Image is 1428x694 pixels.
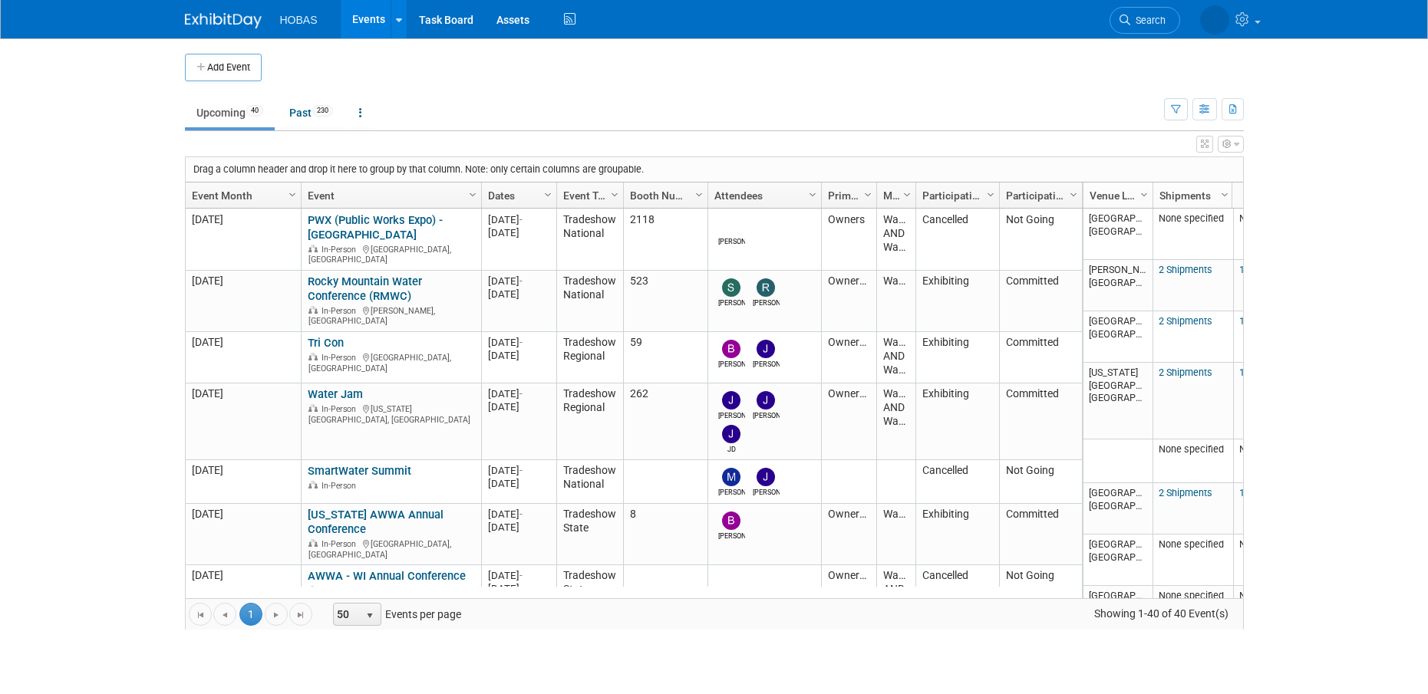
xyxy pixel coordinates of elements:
span: - [519,275,523,287]
td: Tradeshow Regional [556,332,623,383]
a: 1 Giveaway [1239,487,1288,498]
span: Column Settings [1219,189,1231,201]
div: JD Demore [718,443,745,455]
span: In-Person [322,586,361,596]
a: 2 Shipments [1159,264,1212,275]
span: None specified [1239,538,1304,550]
a: Event Month [192,183,291,209]
span: Column Settings [901,189,913,201]
td: 8 [623,504,707,565]
a: Dates [488,183,546,209]
div: Mike Bussio [718,486,745,498]
a: Event [308,183,471,209]
td: Tradeshow National [556,209,623,270]
img: Stephen Alston [722,278,740,297]
span: None specified [1159,212,1224,224]
span: None specified [1239,590,1304,601]
td: 523 [623,271,707,332]
td: Exhibiting [915,504,999,565]
a: Go to the previous page [213,603,236,626]
div: Bryant Welch [718,358,745,370]
a: 1 Giveaway [1239,315,1288,327]
span: None specified [1159,443,1224,455]
span: Go to the previous page [219,609,231,621]
td: Owners/Engineers [821,332,876,383]
a: Go to the first page [189,603,212,626]
img: Bryant Welch [722,340,740,358]
td: Committed [999,504,1082,565]
span: 230 [312,105,333,117]
td: Exhibiting [915,271,999,332]
td: Not Going [999,565,1082,617]
td: Water AND Wastewater [876,332,915,383]
img: Jeffrey LeBlanc [757,340,775,358]
td: Water AND Wastewater [876,383,915,460]
a: Tri Con [308,336,344,350]
img: In-Person Event [308,404,318,412]
img: Jeffrey LeBlanc [757,468,775,486]
td: Committed [999,271,1082,332]
td: [GEOGRAPHIC_DATA], [GEOGRAPHIC_DATA] [1083,586,1153,663]
td: 59 [623,332,707,383]
span: Showing 1-40 of 40 Event(s) [1080,603,1242,624]
div: Joe Tipton [718,409,745,421]
a: Column Settings [1136,183,1153,206]
div: [DATE] [488,582,549,595]
a: Participation [1006,183,1072,209]
div: [DATE] [488,349,549,362]
span: 50 [334,604,360,625]
td: Cancelled [915,565,999,617]
a: Column Settings [859,183,876,206]
a: Column Settings [982,183,999,206]
div: [GEOGRAPHIC_DATA], [GEOGRAPHIC_DATA] [308,350,474,373]
div: [GEOGRAPHIC_DATA], [GEOGRAPHIC_DATA] [308,242,474,265]
span: In-Person [322,481,361,491]
a: Column Settings [284,183,301,206]
span: HOBAS [280,14,318,26]
a: Event Type (Tradeshow National, Regional, State, Sponsorship, Assoc Event) [563,183,613,209]
a: Column Settings [899,183,915,206]
td: 262 [623,383,707,460]
td: Committed [999,383,1082,460]
span: Column Settings [542,189,554,201]
img: Rene Garcia [757,278,775,297]
a: Past230 [278,98,345,127]
td: [DATE] [186,504,301,565]
span: Column Settings [608,189,621,201]
a: Column Settings [804,183,821,206]
a: 2 Shipments [1159,367,1212,378]
span: 1 [239,603,262,626]
a: Venue Location [1090,183,1143,209]
td: Tradeshow National [556,460,623,504]
img: In-Person Event [308,353,318,360]
span: In-Person [322,245,361,255]
a: Column Settings [464,183,481,206]
div: [US_STATE][GEOGRAPHIC_DATA], [GEOGRAPHIC_DATA] [308,402,474,425]
td: Owners/Engineers [821,504,876,565]
a: Primary Attendees [828,183,866,209]
div: Jeffrey LeBlanc [753,358,780,370]
td: [DATE] [186,460,301,504]
div: Rene Garcia [753,297,780,308]
a: 1 Giveaway [1239,367,1288,378]
div: Bryant Welch [718,530,745,541]
td: [DATE] [186,383,301,460]
td: Not Going [999,209,1082,270]
a: Attendees [714,183,811,209]
a: Column Settings [1065,183,1082,206]
span: - [519,388,523,400]
td: Not Going [999,460,1082,504]
a: Market [883,183,905,209]
span: - [519,337,523,348]
a: Booth Number [630,183,698,209]
td: Water [876,271,915,332]
img: Jake Brunoehler, P. E. [722,573,740,591]
a: 2 Shipments [1159,315,1212,327]
div: [DATE] [488,387,549,400]
img: Joe Tipton [722,391,740,409]
td: Water [876,504,915,565]
span: Column Settings [1067,189,1080,201]
td: [GEOGRAPHIC_DATA], [GEOGRAPHIC_DATA] [1083,311,1153,363]
td: [PERSON_NAME], [GEOGRAPHIC_DATA] [1083,260,1153,311]
span: 40 [246,105,263,117]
